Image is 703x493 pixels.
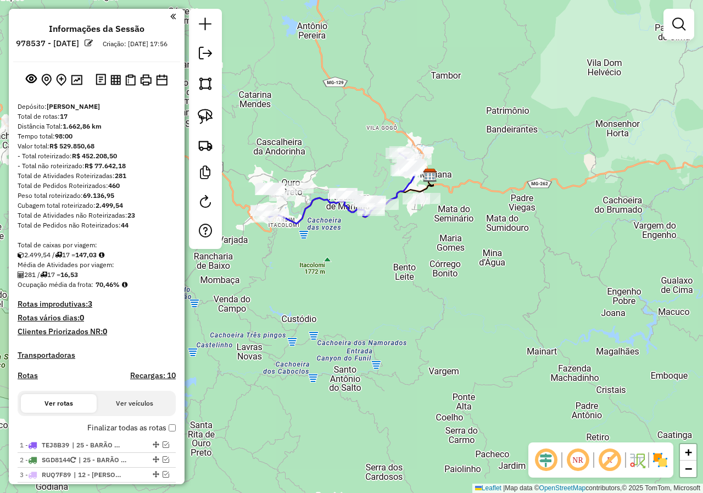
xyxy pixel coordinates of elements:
[18,260,176,270] div: Média de Atividades por viagem:
[255,184,283,195] div: Atividade não roteirizada - DISK LEO
[121,221,129,229] strong: 44
[72,152,117,160] strong: R$ 452.208,50
[169,424,176,431] input: Finalizar todas as rotas
[63,122,102,130] strong: 1.662,86 km
[539,484,586,492] a: OpenStreetMap
[18,327,176,336] h4: Clientes Priorizados NR:
[18,151,176,161] div: - Total roteirizado:
[18,141,176,151] div: Valor total:
[127,211,135,219] strong: 23
[18,131,176,141] div: Tempo total:
[153,471,159,478] em: Alterar sequência das rotas
[198,109,213,124] img: Selecionar atividades - laço
[18,181,176,191] div: Total de Pedidos Roteirizados:
[18,371,38,380] h4: Rotas
[413,193,440,204] div: Atividade não roteirizada - MERC SAO JUDAS TADEU
[54,71,69,88] button: Adicionar Atividades
[472,484,703,493] div: Map data © contributors,© 2025 TomTom, Microsoft
[399,160,427,171] div: Atividade não roteirizada - BAR DO EDMUNDO
[47,102,100,110] strong: [PERSON_NAME]
[18,201,176,211] div: Cubagem total roteirizado:
[72,440,122,450] span: 25 - BARÃO DE COCAIS
[193,133,217,157] a: Criar rota
[397,159,424,170] div: Atividade não roteirizada - COMERCIAL DIOGUENSE
[96,201,123,209] strong: 2.499,54
[475,484,501,492] a: Leaflet
[154,72,170,88] button: Disponibilidade de veículos
[122,281,127,288] em: Média calculada utilizando a maior ocupação (%Peso ou %Cubagem) de cada rota da sessão. Rotas cro...
[42,470,71,479] span: RUQ7F89
[269,190,297,201] div: Atividade não roteirizada - ARILDO ROBINSON
[123,72,138,88] button: Visualizar Romaneio
[1,118,29,129] div: Atividade não roteirizada - SUP VILA IMPERIAL
[40,272,47,278] i: Total de rotas
[194,13,216,38] a: Nova sessão e pesquisa
[20,456,76,464] span: 2 -
[286,182,314,193] div: Atividade não roteirizada - RONALDO SILVA
[74,470,124,480] span: 12 - ANTONIO PEREIRA, 23 - FONSECA , 24 - SANTA RITA DURÃO
[194,162,216,186] a: Criar modelo
[88,299,92,309] strong: 3
[18,272,24,278] i: Total de Atividades
[60,270,78,279] strong: 16,53
[403,193,430,204] div: Atividade não roteirizada - HELEN MARCIAL LIMA
[336,191,363,202] div: Atividade não roteirizada - BAR CARLAO DELIVERY
[20,441,69,449] span: 1 -
[565,447,591,473] span: Ocultar NR
[503,484,505,492] span: |
[668,13,690,35] a: Exibir filtros
[163,471,169,478] em: Visualizar rota
[97,394,172,413] button: Ver veículos
[39,71,54,88] button: Centralizar mapa no depósito ou ponto de apoio
[596,447,623,473] span: Exibir rótulo
[651,451,669,469] img: Exibir/Ocultar setores
[16,38,79,48] h6: 978537 - [DATE]
[103,326,107,336] strong: 0
[96,280,120,289] strong: 70,46%
[42,456,70,464] span: SGD8144
[685,462,692,475] span: −
[163,456,169,463] em: Visualizar rota
[18,313,176,323] h4: Rotas vários dias:
[680,444,696,461] a: Zoom in
[255,211,283,221] div: Atividade não roteirizada - </nomeFantasia><data
[130,371,176,380] h4: Recargas: 10
[80,313,84,323] strong: 0
[79,455,129,465] span: 25 - BARÃO DE COCAIS
[24,71,39,88] button: Exibir sessão original
[18,270,176,280] div: 281 / 17 =
[70,457,76,463] i: Veículo já utilizado nesta sessão
[55,252,62,258] i: Total de rotas
[75,251,97,259] strong: 147,03
[198,76,213,91] img: Selecionar atividades - polígono
[371,199,399,210] div: Atividade não roteirizada - MOTEL FLOWERS
[83,191,114,200] strong: 69.136,95
[258,182,285,193] div: Atividade não roteirizada - RAONY
[355,196,383,207] div: Atividade não roteirizada - SOUZA MINIMERCADO
[350,195,377,206] div: Atividade não roteirizada - PeM NSR APARECIDA.
[18,250,176,260] div: 2.499,54 / 17 =
[18,252,24,258] i: Cubagem total roteirizado
[423,168,437,182] img: Farid - Mariana
[153,441,159,448] em: Alterar sequência das rotas
[18,240,176,250] div: Total de caixas por viagem:
[138,72,154,88] button: Imprimir Rotas
[170,10,176,23] a: Clique aqui para minimizar o painel
[18,171,176,181] div: Total de Atividades Roteirizadas:
[98,39,172,49] div: Criação: [DATE] 17:56
[153,456,159,463] em: Alterar sequência das rotas
[69,72,85,87] button: Otimizar todas as rotas
[55,132,72,140] strong: 98:00
[18,102,176,112] div: Depósito:
[18,211,176,220] div: Total de Atividades não Roteirizadas:
[357,203,384,214] div: Atividade não roteirizada - Distrib Moreira
[49,24,144,34] h4: Informações da Sessão
[685,445,692,459] span: +
[42,441,69,449] span: TEJ8B39
[250,205,278,216] div: Atividade não roteirizada - REPUBLICA DO CHURRAS
[18,300,176,309] h4: Rotas improdutivas:
[329,188,356,199] div: Atividade não roteirizada - TINS BAR E MERCEARIA
[628,451,646,469] img: Fluxo de ruas
[255,184,282,195] div: Atividade não roteirizada - RAONY
[256,183,284,194] div: Atividade não roteirizada - RAONY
